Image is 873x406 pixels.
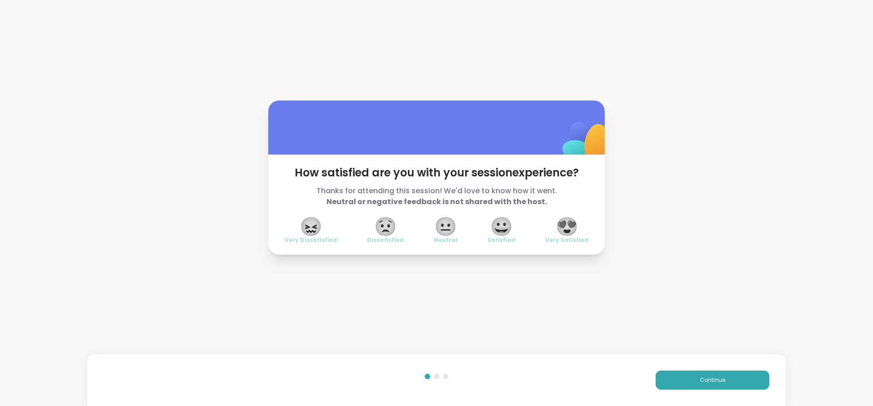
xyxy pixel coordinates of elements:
[490,218,513,235] span: 😀
[300,218,322,235] span: 😖
[285,185,588,207] span: Thanks for attending this session! We'd love to know how it went.
[434,236,457,244] span: Neutral
[326,196,547,207] b: Neutral or negative feedback is not shared with the host.
[367,236,404,244] span: Dissatisfied
[700,376,725,384] span: Continue
[285,165,588,180] span: How satisfied are you with your session experience?
[487,236,515,244] span: Satisfied
[285,236,337,244] span: Very Dissatisfied
[541,98,632,189] img: ShareWell Logomark
[656,371,769,390] button: Continue
[556,218,578,235] span: 😍
[374,218,397,235] span: 😟
[434,218,457,235] span: 😐
[545,236,588,244] span: Very Satisfied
